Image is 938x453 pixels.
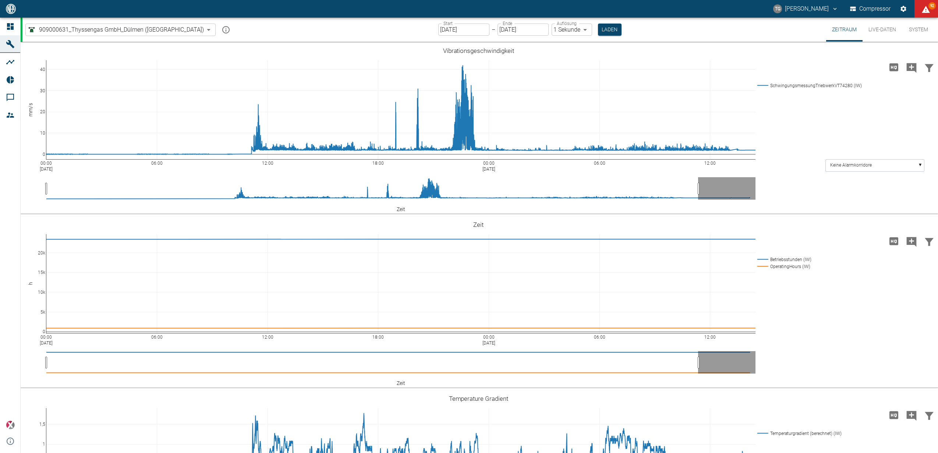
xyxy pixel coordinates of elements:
[492,25,495,34] p: –
[438,24,489,36] input: DD.MM.YYYY
[552,24,592,36] div: 1 Sekunde
[27,25,204,34] a: 909000631_Thyssengas GmbH_Dülmen ([GEOGRAPHIC_DATA])
[885,411,903,418] span: Hohe Auflösung
[902,18,935,42] button: System
[903,232,920,251] button: Kommentar hinzufügen
[903,58,920,77] button: Kommentar hinzufügen
[219,22,233,37] button: mission info
[903,406,920,425] button: Kommentar hinzufügen
[826,18,863,42] button: Zeitraum
[920,232,938,251] button: Daten filtern
[920,58,938,77] button: Daten filtern
[885,63,903,70] span: Hohe Auflösung
[6,421,15,429] img: Xplore Logo
[849,2,892,15] button: Compressor
[863,18,902,42] button: Live-Daten
[498,24,549,36] input: DD.MM.YYYY
[920,406,938,425] button: Daten filtern
[897,2,910,15] button: Einstellungen
[557,20,577,26] label: Auflösung
[39,25,204,34] span: 909000631_Thyssengas GmbH_Dülmen ([GEOGRAPHIC_DATA])
[598,24,622,36] button: Laden
[772,2,839,15] button: thomas.gregoir@neuman-esser.com
[928,2,936,10] span: 92
[830,163,872,168] text: Keine Alarmkorridore
[885,237,903,244] span: Hohe Auflösung
[443,20,453,26] label: Start
[773,4,782,13] div: TG
[5,4,17,14] img: logo
[503,20,512,26] label: Ende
